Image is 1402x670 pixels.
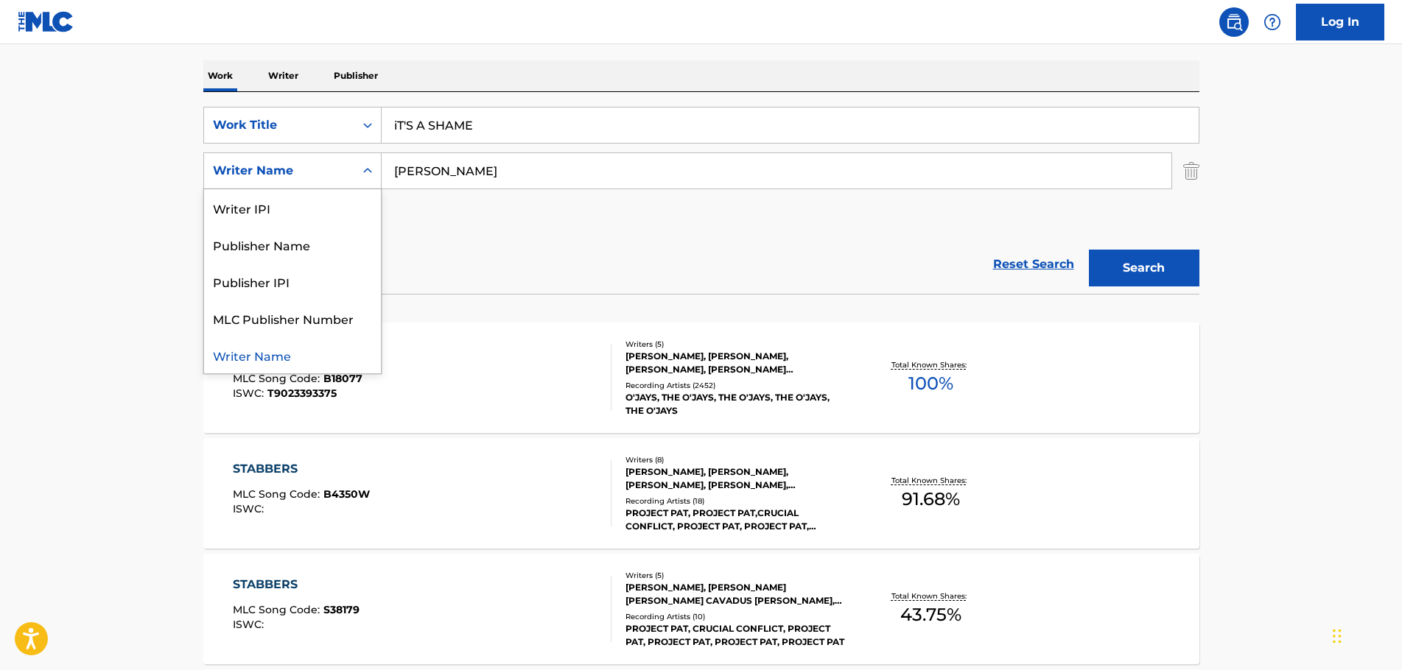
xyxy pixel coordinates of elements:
[203,60,237,91] p: Work
[902,486,960,512] span: 91.68 %
[233,618,267,631] span: ISWC :
[204,336,381,373] div: Writer Name
[323,487,370,501] span: B4350W
[1225,13,1243,31] img: search
[1258,7,1287,37] div: Help
[625,570,848,581] div: Writers ( 5 )
[233,576,360,593] div: STABBERS
[1219,7,1249,37] a: Public Search
[625,496,848,507] div: Recording Artists ( 18 )
[233,372,323,385] span: MLC Song Code :
[329,60,382,91] p: Publisher
[891,359,970,370] p: Total Known Shares:
[204,226,381,263] div: Publisher Name
[233,387,267,400] span: ISWC :
[203,107,1199,294] form: Search Form
[1263,13,1281,31] img: help
[625,622,848,649] div: PROJECT PAT, CRUCIAL CONFLICT, PROJECT PAT, PROJECT PAT, PROJECT PAT, PROJECT PAT
[1089,250,1199,286] button: Search
[625,611,848,622] div: Recording Artists ( 10 )
[264,60,303,91] p: Writer
[203,438,1199,549] a: STABBERSMLC Song Code:B4350WISWC:Writers (8)[PERSON_NAME], [PERSON_NAME], [PERSON_NAME], [PERSON_...
[625,581,848,607] div: [PERSON_NAME], [PERSON_NAME] [PERSON_NAME] CAVADUS [PERSON_NAME], [PERSON_NAME], [PERSON_NAME]
[203,554,1199,664] a: STABBERSMLC Song Code:S38179ISWC:Writers (5)[PERSON_NAME], [PERSON_NAME] [PERSON_NAME] CAVADUS [P...
[323,372,362,385] span: B18077
[233,460,370,478] div: STABBERS
[986,248,1082,281] a: Reset Search
[1296,4,1384,40] a: Log In
[204,263,381,300] div: Publisher IPI
[1333,614,1342,658] div: Drag
[213,162,346,180] div: Writer Name
[204,300,381,336] div: MLC Publisher Number
[625,350,848,376] div: [PERSON_NAME], [PERSON_NAME], [PERSON_NAME], [PERSON_NAME] [PERSON_NAME], [PERSON_NAME]
[233,603,323,616] span: MLC Song Code :
[891,475,970,486] p: Total Known Shares:
[625,339,848,350] div: Writers ( 5 )
[625,465,848,492] div: [PERSON_NAME], [PERSON_NAME], [PERSON_NAME], [PERSON_NAME], [PERSON_NAME] [PERSON_NAME], [PERSON_...
[1328,599,1402,670] iframe: Chat Widget
[908,370,953,397] span: 100 %
[233,487,323,501] span: MLC Song Code :
[1183,152,1199,189] img: Delete Criterion
[204,189,381,226] div: Writer IPI
[625,507,848,533] div: PROJECT PAT, PROJECT PAT,CRUCIAL CONFLICT, PROJECT PAT, PROJECT PAT, PROJECT [PERSON_NAME] FEAT. ...
[233,502,267,515] span: ISWC :
[203,322,1199,433] a: BACK STABBERSMLC Song Code:B18077ISWC:T9023393375Writers (5)[PERSON_NAME], [PERSON_NAME], [PERSON...
[900,602,961,628] span: 43.75 %
[323,603,360,616] span: S38179
[267,387,337,400] span: T9023393375
[625,454,848,465] div: Writers ( 8 )
[18,11,74,32] img: MLC Logo
[891,590,970,602] p: Total Known Shares:
[625,380,848,391] div: Recording Artists ( 2452 )
[213,116,346,134] div: Work Title
[625,391,848,417] div: O'JAYS, THE O'JAYS, THE O'JAYS, THE O'JAYS, THE O'JAYS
